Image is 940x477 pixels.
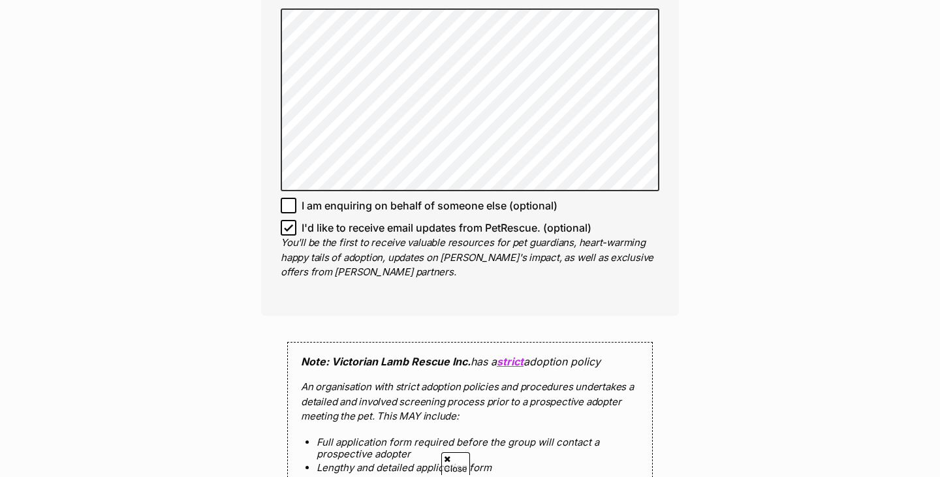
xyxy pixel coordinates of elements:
span: I am enquiring on behalf of someone else (optional) [302,198,557,213]
span: Close [441,452,470,475]
a: strict [497,355,524,368]
strong: Note: Victorian Lamb Rescue Inc. [301,355,471,368]
p: An organisation with strict adoption policies and procedures undertakes a detailed and involved s... [301,380,639,424]
span: I'd like to receive email updates from PetRescue. (optional) [302,220,591,236]
li: Full application form required before the group will contact a prospective adopter [317,437,623,459]
li: Lengthy and detailed application form [317,462,623,473]
p: You'll be the first to receive valuable resources for pet guardians, heart-warming happy tails of... [281,236,659,280]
